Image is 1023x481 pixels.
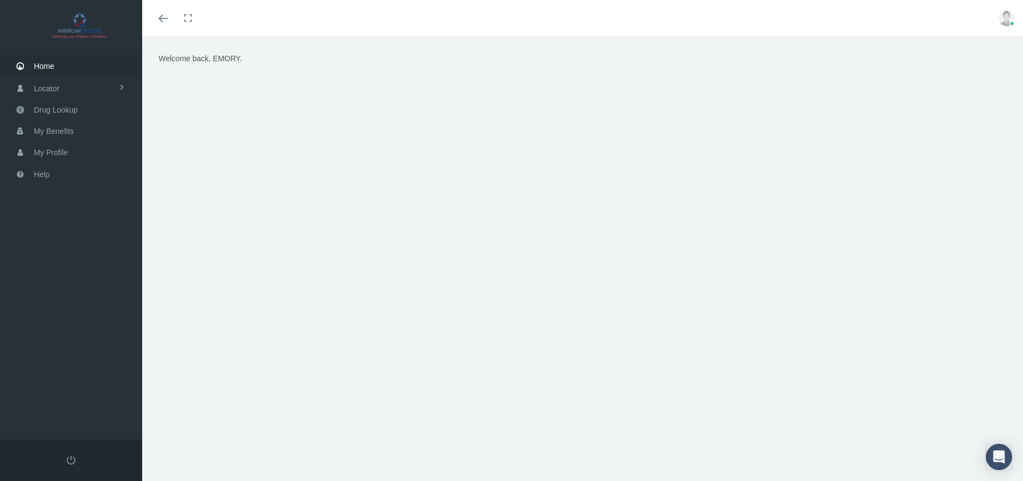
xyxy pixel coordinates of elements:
span: My Benefits [34,121,74,142]
img: AMERICAN TRUSTEE [14,12,145,39]
img: user-placeholder.jpg [998,10,1015,26]
span: Drug Lookup [34,99,78,120]
span: Welcome back, EMORY. [159,54,242,63]
span: Home [34,56,54,77]
div: Open Intercom Messenger [986,444,1012,470]
span: Locator [34,78,60,99]
span: Help [34,164,50,185]
span: My Profile [34,142,68,163]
